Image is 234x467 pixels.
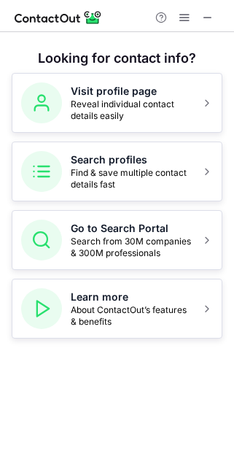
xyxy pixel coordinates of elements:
[12,142,222,201] button: Search profilesFind & save multiple contact details fast
[21,151,62,192] img: Search profiles
[71,221,192,236] h5: Go to Search Portal
[12,210,222,270] button: Go to Search PortalSearch from 30M companies & 300M professionals
[15,9,102,26] img: ContactOut v5.3.10
[71,84,192,99] h5: Visit profile page
[71,99,192,122] span: Reveal individual contact details easily
[71,304,192,328] span: About ContactOut’s features & benefits
[21,82,62,123] img: Visit profile page
[71,236,192,259] span: Search from 30M companies & 300M professionals
[71,153,192,167] h5: Search profiles
[12,73,222,133] button: Visit profile pageReveal individual contact details easily
[71,167,192,190] span: Find & save multiple contact details fast
[12,279,222,339] button: Learn moreAbout ContactOut’s features & benefits
[71,290,192,304] h5: Learn more
[21,288,62,329] img: Learn more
